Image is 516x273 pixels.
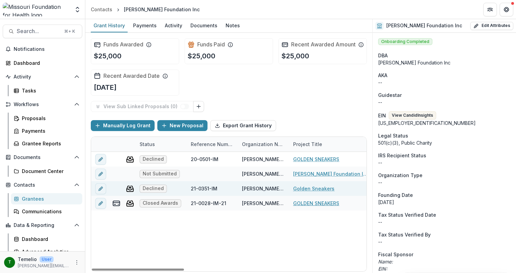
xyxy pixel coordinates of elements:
[3,57,82,69] a: Dashboard
[191,185,217,192] div: 21-0351-IM
[223,19,243,32] a: Notes
[143,186,164,191] span: Declined
[3,25,82,38] button: Search...
[378,152,426,159] span: IRS Recipient Status
[11,206,82,217] a: Communications
[88,4,202,14] nav: breadcrumb
[135,137,187,152] div: Status
[11,85,82,96] a: Tasks
[188,19,220,32] a: Documents
[73,3,82,16] button: Open entity switcher
[3,152,82,163] button: Open Documents
[8,260,11,264] div: Temelio
[157,120,207,131] button: New Proposal
[11,166,82,177] a: Document Center
[11,246,82,257] a: Advanced Analytics
[378,172,422,179] span: Organization Type
[197,41,225,48] h2: Funds Paid
[378,266,387,272] i: EIN:
[3,220,82,231] button: Open Data & Reporting
[238,137,289,152] div: Organization Name
[91,19,128,32] a: Grant History
[378,112,386,119] p: EIN
[22,235,77,243] div: Dashboard
[63,28,76,35] div: ⌘ + K
[143,156,164,162] span: Declined
[242,156,285,163] div: [PERSON_NAME] Foundation Inc
[14,74,71,80] span: Activity
[112,199,120,207] button: view-payments
[378,251,413,258] span: Fiscal Sponsor
[191,200,226,207] div: 21-0028-IM-21
[188,20,220,30] div: Documents
[95,154,106,165] button: edit
[378,259,393,264] i: Name:
[22,195,77,202] div: Grantees
[135,141,159,148] div: Status
[22,168,77,175] div: Document Center
[14,182,71,188] span: Contacts
[3,71,82,82] button: Open Activity
[483,3,497,16] button: Partners
[289,137,374,152] div: Project Title
[187,137,238,152] div: Reference Number
[94,51,121,61] p: $25,000
[94,82,117,92] p: [DATE]
[378,52,388,59] span: DBA
[18,256,37,263] p: Temelio
[210,120,276,131] button: Export Grant History
[22,140,77,147] div: Grantee Reports
[187,141,238,148] div: Reference Number
[14,102,71,107] span: Workflows
[378,231,431,238] span: Tax Status Verified By
[293,200,339,207] a: GOLDEN SNEAKERS
[14,222,71,228] span: Data & Reporting
[378,59,511,66] div: [PERSON_NAME] Foundation Inc
[14,59,77,67] div: Dashboard
[3,99,82,110] button: Open Workflows
[143,200,178,206] span: Closed Awards
[95,183,106,194] button: edit
[378,132,408,139] span: Legal Status
[91,120,155,131] button: Manually Log Grant
[242,200,285,207] div: [PERSON_NAME] Foundation Inc
[3,3,70,16] img: Missouri Foundation for Health logo
[91,101,193,112] button: View Sub Linked Proposals (0)
[188,51,215,61] p: $25,000
[22,115,77,122] div: Proposals
[378,72,387,79] span: AKA
[130,19,159,32] a: Payments
[40,256,54,262] p: User
[95,198,106,209] button: edit
[103,104,180,110] p: View Sub Linked Proposals ( 0 )
[14,155,71,160] span: Documents
[378,139,511,146] div: 501(c)(3), Public Charity
[378,99,511,106] div: --
[289,141,326,148] div: Project Title
[500,3,513,16] button: Get Help
[11,125,82,136] a: Payments
[103,41,143,48] h2: Funds Awarded
[378,119,511,127] div: [US_EMPLOYER_IDENTIFICATION_NUMBER]
[91,6,112,13] div: Contacts
[162,20,185,30] div: Activity
[378,238,511,245] p: --
[11,113,82,124] a: Proposals
[22,127,77,134] div: Payments
[191,156,218,163] div: 20-0501-IM
[14,46,80,52] span: Notifications
[386,23,462,29] h2: [PERSON_NAME] Foundation Inc
[11,138,82,149] a: Grantee Reports
[378,79,511,86] p: --
[378,179,511,186] p: --
[91,20,128,30] div: Grant History
[291,41,356,48] h2: Recent Awarded Amount
[73,258,81,267] button: More
[378,211,436,218] span: Tax Status Verified Date
[223,20,243,30] div: Notes
[162,19,185,32] a: Activity
[11,193,82,204] a: Grantees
